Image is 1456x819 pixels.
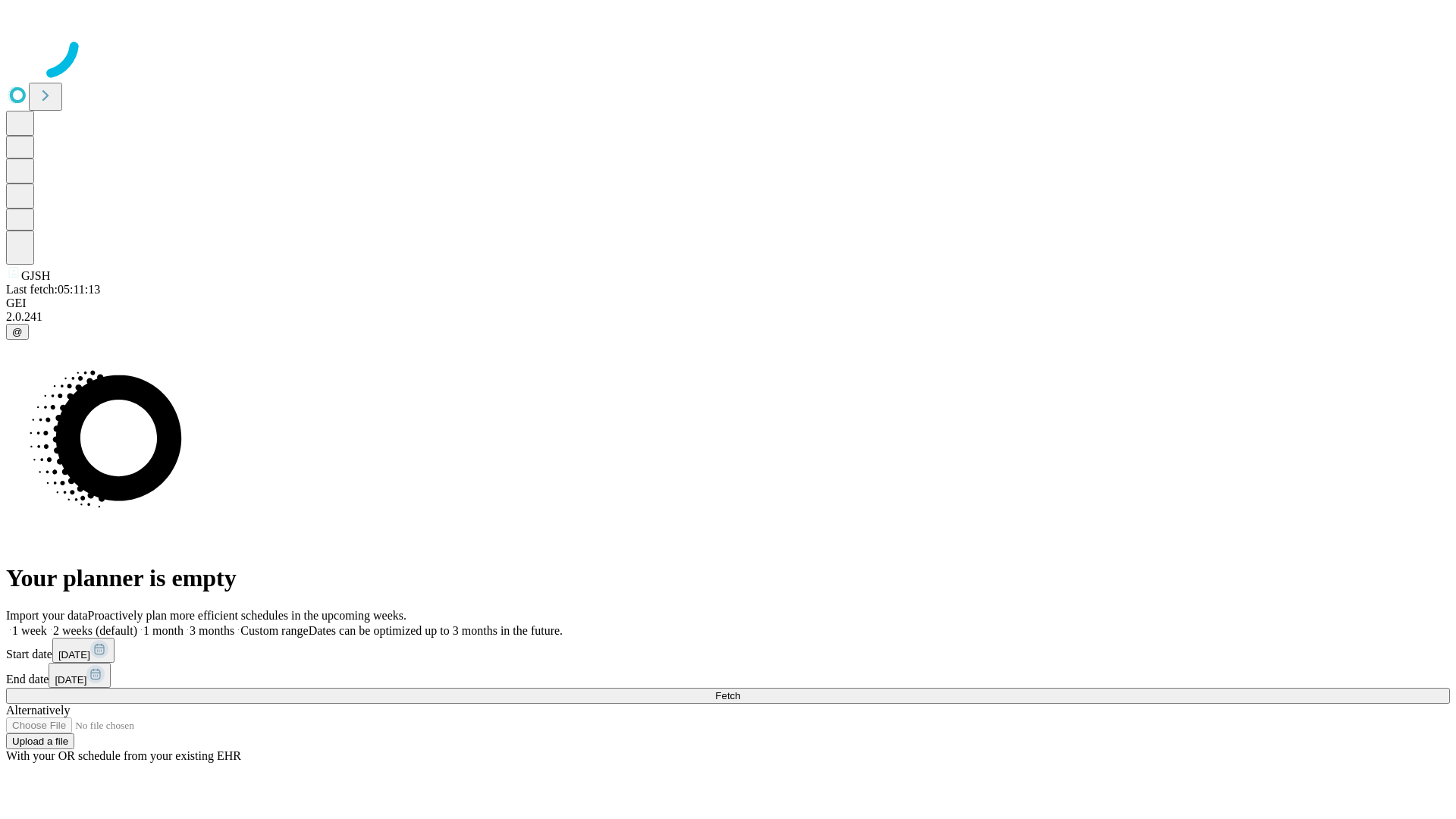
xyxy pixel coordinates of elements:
[6,310,1450,324] div: 2.0.241
[6,324,29,340] button: @
[49,663,111,688] button: [DATE]
[88,609,406,622] span: Proactively plan more efficient schedules in the upcoming weeks.
[190,624,234,637] span: 3 months
[6,297,1450,310] div: GEI
[6,704,70,717] span: Alternatively
[55,674,86,686] span: [DATE]
[715,690,740,701] span: Fetch
[6,733,74,749] button: Upload a file
[6,609,88,622] span: Import your data
[12,624,47,637] span: 1 week
[6,283,100,296] span: Last fetch: 05:11:13
[6,638,1450,663] div: Start date
[6,749,241,762] span: With your OR schedule from your existing EHR
[12,326,23,337] span: @
[6,688,1450,704] button: Fetch
[21,269,50,282] span: GJSH
[6,663,1450,688] div: End date
[309,624,563,637] span: Dates can be optimized up to 3 months in the future.
[240,624,308,637] span: Custom range
[143,624,184,637] span: 1 month
[58,649,90,661] span: [DATE]
[52,638,115,663] button: [DATE]
[6,564,1450,592] h1: Your planner is empty
[53,624,137,637] span: 2 weeks (default)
